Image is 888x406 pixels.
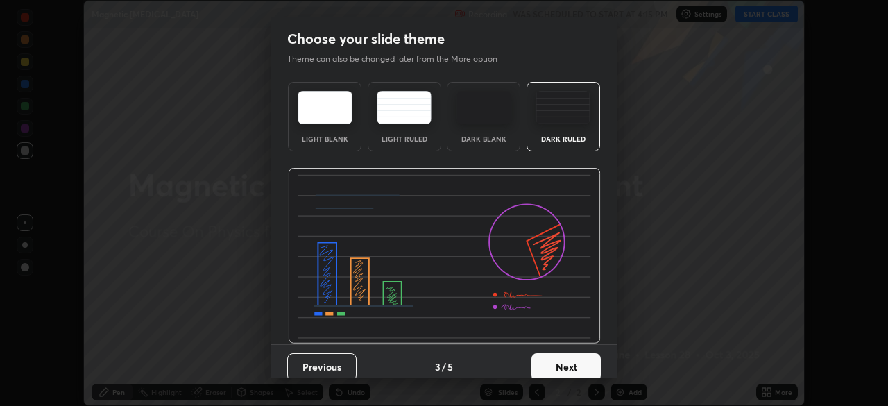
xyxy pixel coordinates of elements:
[287,30,445,48] h2: Choose your slide theme
[536,91,590,124] img: darkRuledTheme.de295e13.svg
[288,168,601,344] img: darkRuledThemeBanner.864f114c.svg
[297,135,352,142] div: Light Blank
[456,135,511,142] div: Dark Blank
[531,353,601,381] button: Next
[377,91,432,124] img: lightRuledTheme.5fabf969.svg
[287,53,512,65] p: Theme can also be changed later from the More option
[298,91,352,124] img: lightTheme.e5ed3b09.svg
[287,353,357,381] button: Previous
[377,135,432,142] div: Light Ruled
[442,360,446,374] h4: /
[447,360,453,374] h4: 5
[435,360,441,374] h4: 3
[456,91,511,124] img: darkTheme.f0cc69e5.svg
[536,135,591,142] div: Dark Ruled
